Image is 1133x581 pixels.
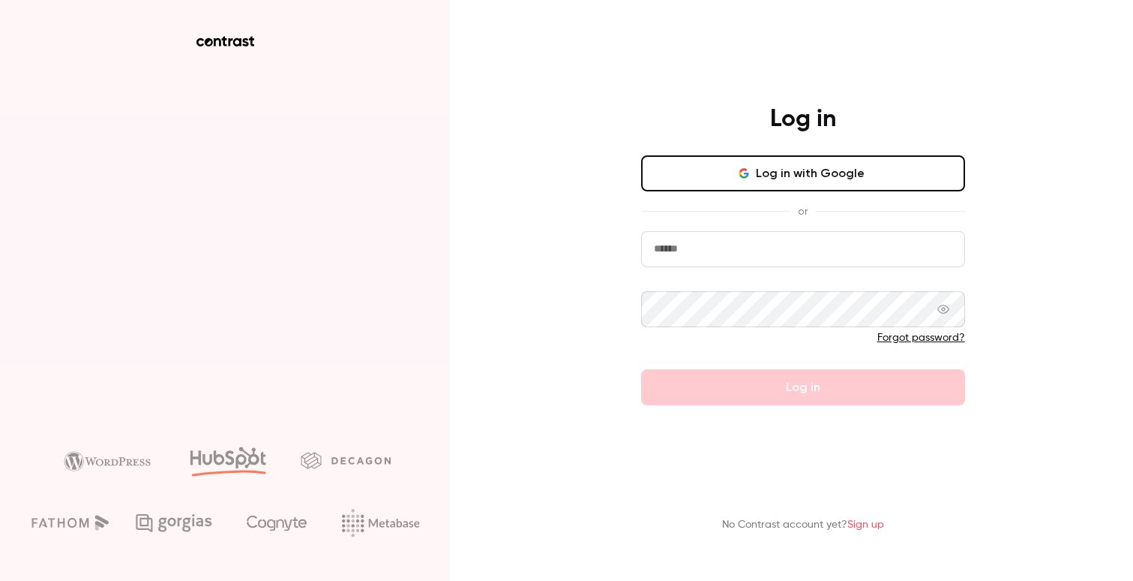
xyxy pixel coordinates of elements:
[641,155,965,191] button: Log in with Google
[877,333,965,343] a: Forgot password?
[790,203,815,219] span: or
[722,517,884,533] p: No Contrast account yet?
[847,519,884,530] a: Sign up
[301,452,391,468] img: decagon
[770,104,836,134] h4: Log in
